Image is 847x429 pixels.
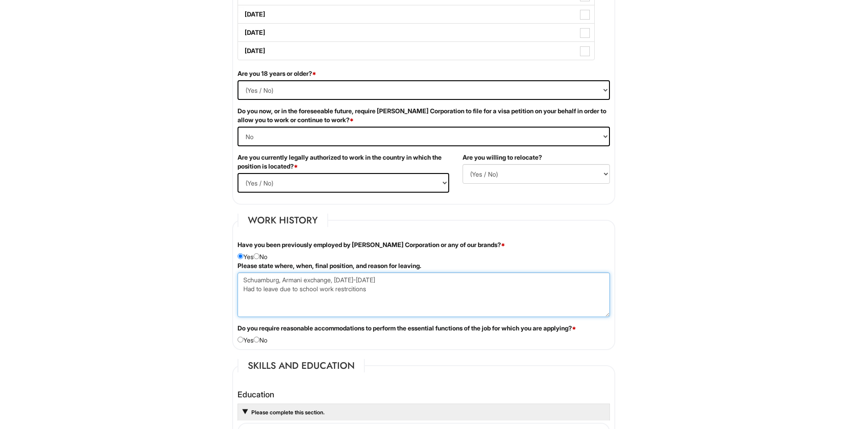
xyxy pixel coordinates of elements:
[238,80,610,100] select: (Yes / No)
[238,359,365,372] legend: Skills and Education
[231,324,617,345] div: Yes No
[238,240,505,249] label: Have you been previously employed by [PERSON_NAME] Corporation or any of our brands?
[238,127,610,146] select: (Yes / No)
[238,107,610,124] label: Do you now, or in the foreseeable future, require [PERSON_NAME] Corporation to file for a visa pe...
[238,5,594,23] label: [DATE]
[238,272,610,317] textarea: Previous Employment Details
[463,164,610,184] select: (Yes / No)
[238,214,328,227] legend: Work History
[463,153,542,162] label: Are you willing to relocate?
[238,324,576,333] label: Do you require reasonable accommodations to perform the essential functions of the job for which ...
[238,390,610,399] h4: Education
[250,409,325,416] a: Please complete this section.
[238,24,594,41] label: [DATE]
[238,42,594,60] label: [DATE]
[238,69,316,78] label: Are you 18 years or older?
[238,261,421,270] label: Please state where, when, final position, and reason for leaving.
[238,153,449,171] label: Are you currently legally authorized to work in the country in which the position is located?
[231,240,617,261] div: Yes No
[238,173,449,193] select: (Yes / No)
